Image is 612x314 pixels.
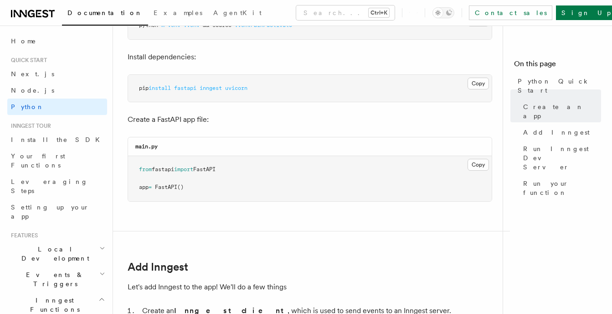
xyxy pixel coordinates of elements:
a: Add Inngest [519,124,601,141]
span: Add Inngest [523,128,590,137]
span: Features [7,232,38,239]
p: Create a FastAPI app file: [128,113,492,126]
a: Contact sales [469,5,552,20]
span: pip [139,85,149,91]
span: Quick start [7,57,47,64]
a: Python Quick Start [514,73,601,99]
h4: On this page [514,58,601,73]
span: Inngest Functions [7,296,98,314]
span: Create an app [523,102,601,120]
button: Toggle dark mode [432,7,454,18]
span: = [149,184,152,190]
button: Copy [468,159,489,171]
a: Documentation [62,3,148,26]
a: Python [7,99,107,115]
a: Next.js [7,66,107,82]
a: Setting up your app [7,199,107,225]
span: Node.js [11,87,54,94]
span: fastapi [152,166,174,173]
button: Events & Triggers [7,267,107,292]
span: () [177,184,184,190]
span: Your first Functions [11,152,65,169]
a: AgentKit [208,3,267,25]
a: Install the SDK [7,131,107,148]
span: from [139,166,152,173]
span: app [139,184,149,190]
span: fastapi [174,85,196,91]
span: Python [11,103,44,110]
a: Run Inngest Dev Server [519,141,601,175]
button: Search...Ctrl+K [296,5,395,20]
span: AgentKit [213,9,262,16]
p: Install dependencies: [128,51,492,63]
span: inngest [200,85,222,91]
span: install [149,85,171,91]
span: Documentation [67,9,143,16]
span: FastAPI [193,166,216,173]
span: Home [11,37,36,46]
code: main.py [135,143,158,150]
span: Setting up your app [11,204,89,220]
span: Events & Triggers [7,270,99,288]
button: Copy [468,78,489,89]
span: Next.js [11,70,54,78]
span: Local Development [7,245,99,263]
span: Run Inngest Dev Server [523,144,601,172]
span: Run your function [523,179,601,197]
a: Add Inngest [128,261,188,273]
span: Python Quick Start [518,77,601,95]
span: uvicorn [225,85,247,91]
a: Examples [148,3,208,25]
a: Run your function [519,175,601,201]
span: Inngest tour [7,122,51,130]
button: Local Development [7,241,107,267]
p: Let's add Inngest to the app! We'll do a few things [128,281,492,293]
span: FastAPI [155,184,177,190]
a: Node.js [7,82,107,99]
a: Create an app [519,99,601,124]
a: Home [7,33,107,49]
span: Leveraging Steps [11,178,88,194]
span: Examples [154,9,202,16]
span: import [174,166,193,173]
a: Your first Functions [7,148,107,173]
span: Install the SDK [11,136,105,143]
kbd: Ctrl+K [369,8,389,17]
a: Leveraging Steps [7,173,107,199]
